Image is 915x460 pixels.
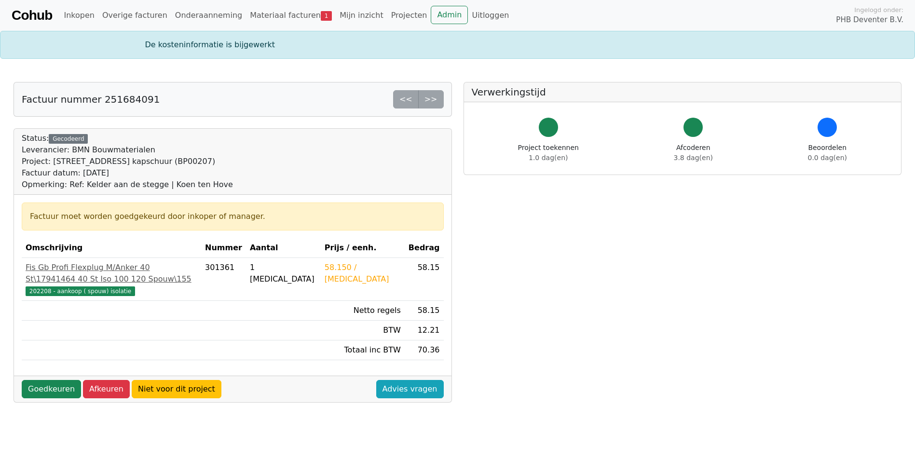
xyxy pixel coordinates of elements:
[246,238,321,258] th: Aantal
[139,39,776,51] div: De kosteninformatie is bijgewerkt
[60,6,98,25] a: Inkopen
[387,6,431,25] a: Projecten
[26,262,197,285] div: Fis Gb Profi Flexplug M/Anker 40 St\17941464 40 St Iso 100 120 Spouw\155
[405,301,444,321] td: 58.15
[405,321,444,340] td: 12.21
[472,86,894,98] h5: Verwerkingstijd
[468,6,513,25] a: Uitloggen
[529,154,568,162] span: 1.0 dag(en)
[83,380,130,398] a: Afkeuren
[22,144,233,156] div: Leverancier: BMN Bouwmaterialen
[836,14,903,26] span: PHB Deventer B.V.
[321,321,405,340] td: BTW
[22,156,233,167] div: Project: [STREET_ADDRESS] kapschuur (BP00207)
[22,179,233,190] div: Opmerking: Ref: Kelder aan de stegge | Koen ten Hove
[201,258,246,301] td: 301361
[22,238,201,258] th: Omschrijving
[321,301,405,321] td: Netto regels
[674,143,713,163] div: Afcoderen
[98,6,171,25] a: Overige facturen
[246,6,336,25] a: Materiaal facturen1
[854,5,903,14] span: Ingelogd onder:
[808,154,847,162] span: 0.0 dag(en)
[325,262,401,285] div: 58.150 / [MEDICAL_DATA]
[336,6,387,25] a: Mijn inzicht
[321,340,405,360] td: Totaal inc BTW
[22,133,233,190] div: Status:
[12,4,52,27] a: Cohub
[250,262,317,285] div: 1 [MEDICAL_DATA]
[405,238,444,258] th: Bedrag
[22,167,233,179] div: Factuur datum: [DATE]
[22,94,160,105] h5: Factuur nummer 251684091
[22,380,81,398] a: Goedkeuren
[171,6,246,25] a: Onderaanneming
[674,154,713,162] span: 3.8 dag(en)
[132,380,221,398] a: Niet voor dit project
[518,143,579,163] div: Project toekennen
[49,134,88,144] div: Gecodeerd
[431,6,468,24] a: Admin
[405,258,444,301] td: 58.15
[321,238,405,258] th: Prijs / eenh.
[321,11,332,21] span: 1
[201,238,246,258] th: Nummer
[26,262,197,297] a: Fis Gb Profi Flexplug M/Anker 40 St\17941464 40 St Iso 100 120 Spouw\155202208 - aankoop ( spouw)...
[26,286,135,296] span: 202208 - aankoop ( spouw) isolatie
[376,380,444,398] a: Advies vragen
[808,143,847,163] div: Beoordelen
[405,340,444,360] td: 70.36
[30,211,436,222] div: Factuur moet worden goedgekeurd door inkoper of manager.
